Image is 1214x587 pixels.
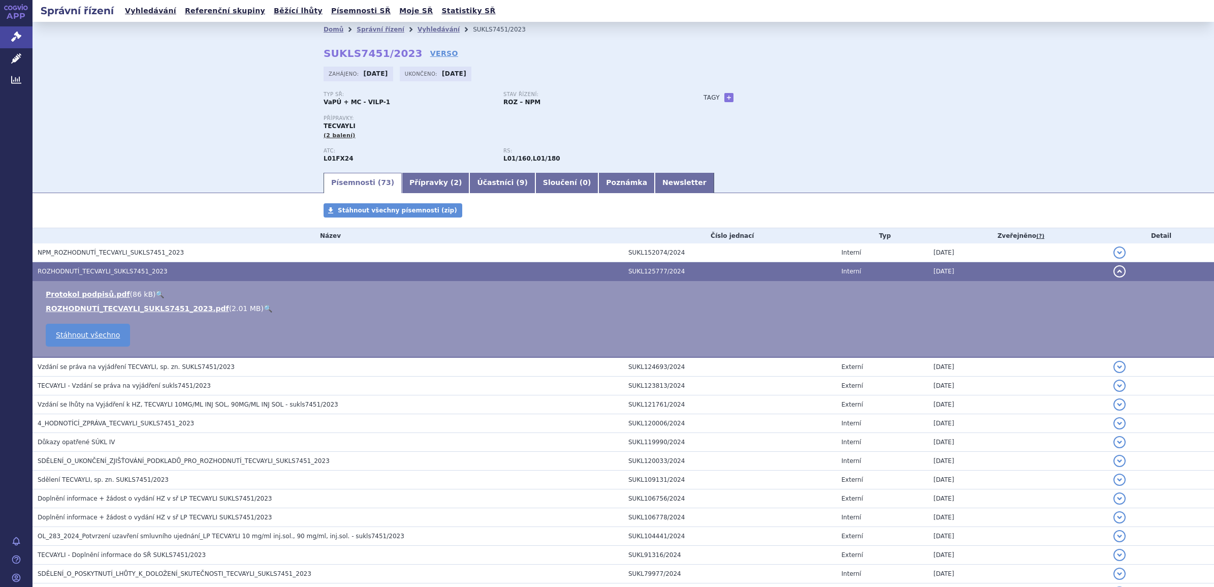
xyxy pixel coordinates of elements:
[623,546,837,565] td: SUKL91316/2024
[328,4,394,18] a: Písemnosti SŘ
[46,303,1204,314] li: ( )
[1113,361,1126,373] button: detail
[324,203,462,218] a: Stáhnout všechny písemnosti (zip)
[1036,233,1044,240] abbr: (?)
[929,414,1108,433] td: [DATE]
[38,495,272,502] span: Doplnění informace + žádost o vydání HZ v sř LP TECVAYLI SUKLS7451/2023
[33,4,122,18] h2: Správní řízení
[842,249,861,256] span: Interní
[583,178,588,187] span: 0
[264,304,272,313] a: 🔍
[324,91,493,98] p: Typ SŘ:
[503,91,673,98] p: Stav řízení:
[929,471,1108,489] td: [DATE]
[1113,436,1126,448] button: detail
[438,4,498,18] a: Statistiky SŘ
[655,173,714,193] a: Newsletter
[842,457,861,465] span: Interní
[929,489,1108,508] td: [DATE]
[454,178,459,187] span: 2
[842,533,863,540] span: Externí
[837,228,929,243] th: Typ
[1113,455,1126,467] button: detail
[38,533,404,540] span: OL_283_2024_Potvrzení uzavření smluvního ujednání_LP TECVAYLI 10 mg/ml inj.sol., 90 mg/ml, inj.so...
[929,527,1108,546] td: [DATE]
[442,70,466,77] strong: [DATE]
[842,570,861,577] span: Interní
[324,115,683,121] p: Přípravky:
[232,304,261,313] span: 2.01 MB
[929,565,1108,583] td: [DATE]
[623,377,837,395] td: SUKL123813/2024
[598,173,655,193] a: Poznámka
[929,508,1108,527] td: [DATE]
[38,420,194,427] span: 4_HODNOTÍCÍ_ZPRÁVA_TECVAYLI_SUKLS7451_2023
[929,546,1108,565] td: [DATE]
[473,22,539,37] li: SUKLS7451/2023
[1108,228,1214,243] th: Detail
[396,4,436,18] a: Moje SŘ
[623,565,837,583] td: SUKL79977/2024
[623,452,837,471] td: SUKL120033/2024
[842,495,863,502] span: Externí
[929,433,1108,452] td: [DATE]
[357,26,404,33] a: Správní řízení
[1113,265,1126,277] button: detail
[324,173,402,193] a: Písemnosti (73)
[842,551,863,559] span: Externí
[38,476,169,483] span: Sdělení TECVAYLI, sp. zn. SUKLS7451/2023
[623,527,837,546] td: SUKL104441/2024
[623,471,837,489] td: SUKL109131/2024
[324,122,356,130] span: TECVAYLI
[38,268,168,275] span: ROZHODNUTÍ_TECVAYLI_SUKLS7451_2023
[324,47,423,59] strong: SUKLS7451/2023
[929,243,1108,262] td: [DATE]
[324,155,354,162] strong: TEKLISTAMAB
[324,26,343,33] a: Domů
[155,290,164,298] a: 🔍
[402,173,469,193] a: Přípravky (2)
[1113,246,1126,259] button: detail
[623,262,837,281] td: SUKL125777/2024
[1113,568,1126,580] button: detail
[929,395,1108,414] td: [DATE]
[842,439,861,446] span: Interní
[46,324,130,347] a: Stáhnout všechno
[33,228,623,243] th: Název
[38,551,206,559] span: TECVAYLI - Doplnění informace do SŘ SUKLS7451/2023
[520,178,525,187] span: 9
[329,70,361,78] span: Zahájeno:
[503,155,531,162] strong: monoklonální protilátky a konjugáty protilátka – léčivo
[1113,549,1126,561] button: detail
[623,395,837,414] td: SUKL121761/2024
[842,363,863,370] span: Externí
[46,290,130,298] a: Protokol podpisů.pdf
[623,414,837,433] td: SUKL120006/2024
[623,228,837,243] th: Číslo jednací
[929,357,1108,377] td: [DATE]
[533,155,560,162] strong: teklistamab pro léčbu mnohočetného myelomu
[1113,492,1126,505] button: detail
[133,290,153,298] span: 86 kB
[271,4,326,18] a: Běžící lhůty
[929,262,1108,281] td: [DATE]
[38,439,115,446] span: Důkazy opatřené SÚKL IV
[38,457,330,465] span: SDĚLENÍ_O_UKONČENÍ_ZJIŠŤOVÁNÍ_PODKLADŮ_PRO_ROZHODNUTÍ_TECVAYLI_SUKLS7451_2023
[46,289,1204,299] li: ( )
[182,4,268,18] a: Referenční skupiny
[38,363,235,370] span: Vzdání se práva na vyjádření TECVAYLI, sp. zn. SUKLS7451/2023
[338,207,457,214] span: Stáhnout všechny písemnosti (zip)
[842,401,863,408] span: Externí
[623,433,837,452] td: SUKL119990/2024
[122,4,179,18] a: Vyhledávání
[405,70,439,78] span: Ukončeno:
[1113,380,1126,392] button: detail
[1113,474,1126,486] button: detail
[724,93,733,102] a: +
[1113,511,1126,523] button: detail
[46,304,229,313] a: ROZHODNUTÍ_TECVAYLI_SUKLS7451_2023.pdf
[842,514,861,521] span: Interní
[38,401,338,408] span: Vzdání se lhůty na Vyjádření k HZ, TECVAYLI 10MG/ML INJ SOL, 90MG/ML INJ SOL - sukls7451/2023
[842,268,861,275] span: Interní
[623,243,837,262] td: SUKL152074/2024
